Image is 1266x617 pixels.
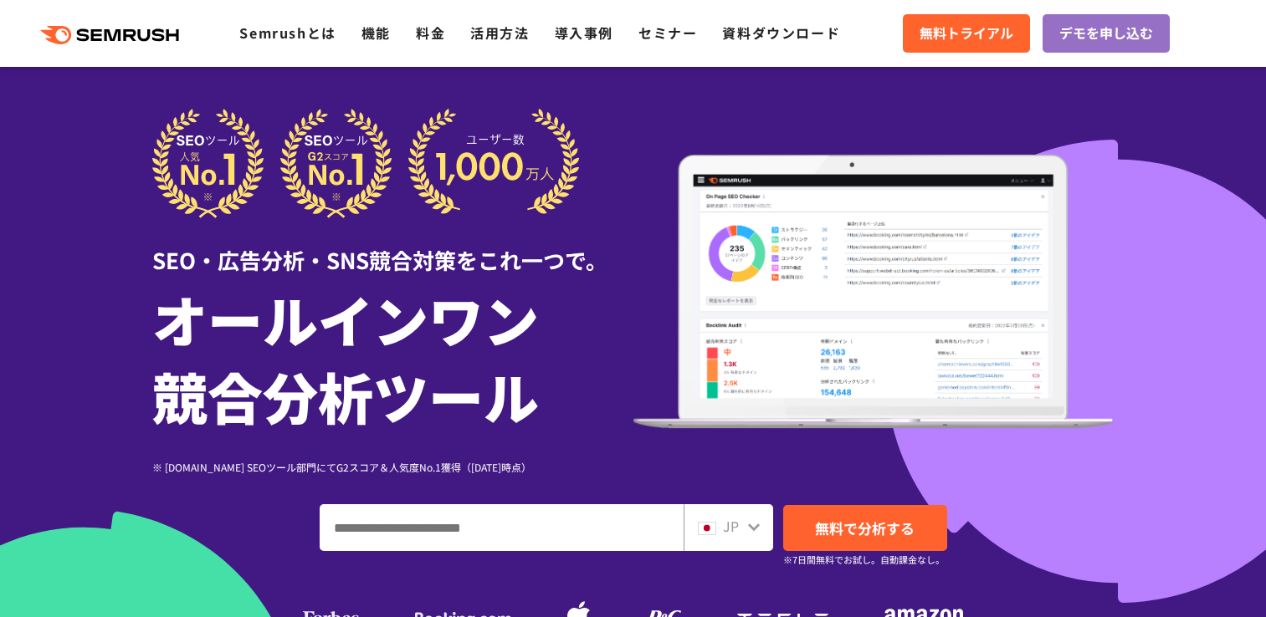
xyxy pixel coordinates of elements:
[470,23,529,43] a: 活用方法
[152,218,633,276] div: SEO・広告分析・SNS競合対策をこれ一つで。
[239,23,336,43] a: Semrushとは
[361,23,391,43] a: 機能
[416,23,445,43] a: 料金
[320,505,683,550] input: ドメイン、キーワードまたはURLを入力してください
[1043,14,1170,53] a: デモを申し込む
[903,14,1030,53] a: 無料トライアル
[152,459,633,475] div: ※ [DOMAIN_NAME] SEOツール部門にてG2スコア＆人気度No.1獲得（[DATE]時点）
[722,23,840,43] a: 資料ダウンロード
[638,23,697,43] a: セミナー
[152,280,633,434] h1: オールインワン 競合分析ツール
[783,552,945,568] small: ※7日間無料でお試し。自動課金なし。
[815,518,915,538] span: 無料で分析する
[1059,23,1153,44] span: デモを申し込む
[920,23,1013,44] span: 無料トライアル
[723,516,739,536] span: JP
[783,505,947,551] a: 無料で分析する
[555,23,613,43] a: 導入事例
